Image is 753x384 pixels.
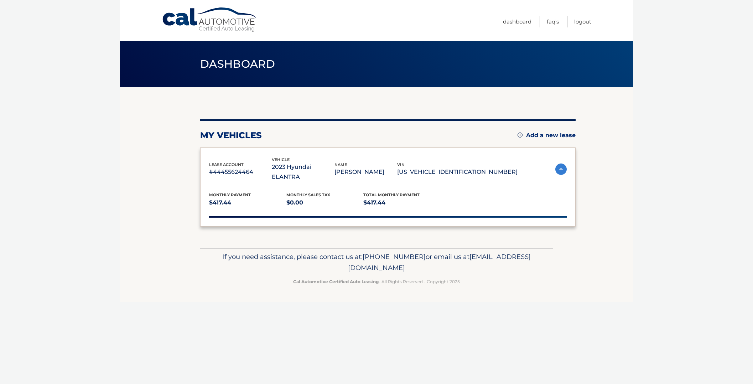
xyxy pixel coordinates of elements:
span: Monthly Payment [209,192,251,197]
span: vehicle [272,157,290,162]
a: Add a new lease [518,132,576,139]
span: vin [397,162,405,167]
p: [US_VEHICLE_IDENTIFICATION_NUMBER] [397,167,518,177]
span: [PHONE_NUMBER] [363,253,426,261]
p: - All Rights Reserved - Copyright 2025 [205,278,548,285]
strong: Cal Automotive Certified Auto Leasing [293,279,379,284]
span: Dashboard [200,57,275,71]
p: $417.44 [209,198,286,208]
a: Dashboard [503,16,531,27]
span: lease account [209,162,244,167]
a: Logout [574,16,591,27]
img: accordion-active.svg [555,164,567,175]
span: name [334,162,347,167]
a: FAQ's [547,16,559,27]
p: 2023 Hyundai ELANTRA [272,162,334,182]
a: Cal Automotive [162,7,258,32]
p: $417.44 [363,198,441,208]
p: [PERSON_NAME] [334,167,397,177]
span: Monthly sales Tax [286,192,330,197]
span: Total Monthly Payment [363,192,420,197]
p: If you need assistance, please contact us at: or email us at [205,251,548,274]
p: $0.00 [286,198,364,208]
p: #44455624464 [209,167,272,177]
h2: my vehicles [200,130,262,141]
img: add.svg [518,133,523,137]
